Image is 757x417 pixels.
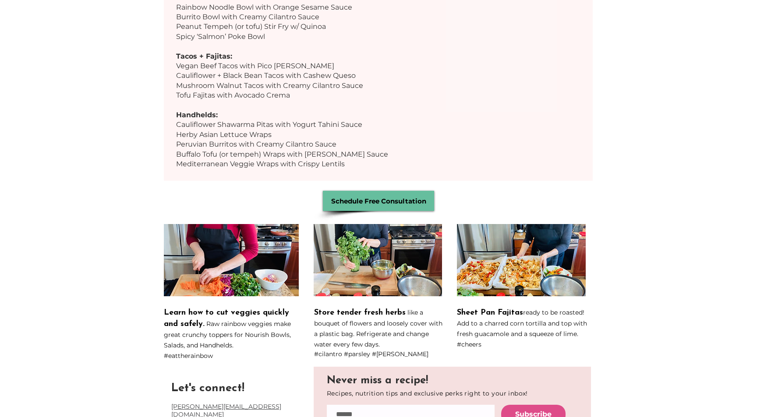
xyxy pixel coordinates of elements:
span: #eattherainbow [164,352,213,360]
a: Schedule Free Consultation [323,191,434,211]
p: Cauliflower Shawarma Pitas with Yogurt Tahini Sauce [176,120,580,130]
span: Tacos + Fajitas: [176,52,232,60]
p: Buffalo Tofu (or tempeh) Wraps with [PERSON_NAME] Sauce [176,150,580,159]
span: Sheet Pan Fajitas [457,309,523,317]
p: Herby Asian Lettuce Wraps [176,130,580,140]
img: Sheet pan fajitas with two hands holding up. [457,224,586,296]
span: #cilantro #parsley #[PERSON_NAME] [314,350,428,358]
a: Let's connect! [171,382,244,394]
p: Peruvian Burritos with Creamy Cilantro Sauce [176,140,580,149]
span: Raw rainbow veggies make great crunchy toppers for Nourish Bowls, Salads, and Handhelds. [164,320,291,349]
img: Two hands cutting rainbow colored vegetables with chef knife. [164,224,299,296]
p: Cauliflower + Black Bean Tacos with Cashew Queso [176,71,580,81]
p: Tofu Fajitas with Avocado Crema [176,91,580,100]
span: Recipes, nutrition tips and exclusive perks right to your inbox! [327,389,528,397]
p: Mediterranean Veggie Wraps with Crispy Lentils [176,159,580,169]
span: Handhelds: [176,111,218,119]
p: Spicy ‘Salmon’ Poke Bowl [176,32,580,42]
span: Schedule Free Consultation [331,196,426,206]
img: Two hands holding a jar with fresh cilantro over a wooden cutting board. [314,224,442,296]
span: Store tender fresh herbs [314,309,406,317]
p: Vegan Beef Tacos with Pico [PERSON_NAME] [176,61,580,71]
p: Mushroom Walnut Tacos with Creamy Cilantro Sauce [176,81,580,91]
span: Learn how to cut veggies quickly and safely. [164,309,289,328]
span: Never miss a recipe! [327,375,428,386]
p: Burrito Bowl with Creamy Cilantro Sauce [176,12,580,22]
p: Rainbow Noodle Bowl with Orange Sesame Sauce [176,3,580,12]
p: Peanut Tempeh (or tofu) Stir Fry w/ Quinoa [176,22,580,32]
